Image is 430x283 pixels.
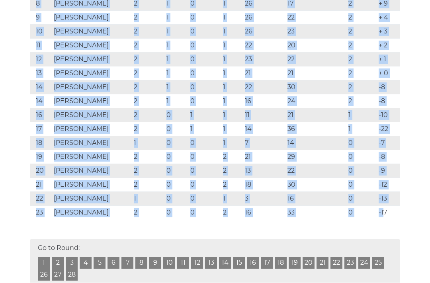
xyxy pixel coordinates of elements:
td: 0 [346,192,377,206]
td: 14 [30,95,52,109]
td: 16 [243,206,286,220]
td: 23 [30,206,52,220]
td: 1 [221,39,243,53]
td: 2 [346,39,377,53]
td: 2 [346,11,377,25]
a: 15 [233,257,245,269]
a: 7 [121,257,133,269]
td: 12 [30,53,52,67]
td: 16 [30,109,52,123]
td: 1 [164,53,188,67]
td: 2 [221,150,243,164]
td: [PERSON_NAME] [52,150,132,164]
td: 1 [221,109,243,123]
td: 2 [221,178,243,192]
td: 0 [164,137,188,150]
td: [PERSON_NAME] [52,109,132,123]
td: 23 [243,53,286,67]
td: 0 [188,164,221,178]
td: 23 [285,25,346,39]
td: 0 [188,39,221,53]
td: [PERSON_NAME] [52,39,132,53]
td: 22 [285,11,346,25]
td: 0 [188,95,221,109]
td: 1 [164,67,188,81]
td: 2 [132,11,164,25]
td: 1 [188,109,221,123]
td: 33 [285,206,346,220]
td: 0 [346,137,377,150]
td: 2 [132,206,164,220]
a: 14 [219,257,231,269]
td: 1 [221,53,243,67]
a: 13 [205,257,217,269]
a: 3 [66,257,78,269]
td: 0 [346,206,377,220]
td: [PERSON_NAME] [52,164,132,178]
td: [PERSON_NAME] [52,123,132,137]
a: 4 [80,257,92,269]
td: 18 [30,137,52,150]
td: 2 [132,67,164,81]
td: 0 [188,192,221,206]
td: 10 [30,25,52,39]
a: 17 [261,257,273,269]
td: 2 [221,164,243,178]
td: -10 [377,109,400,123]
td: -12 [377,178,400,192]
td: [PERSON_NAME] [52,11,132,25]
a: 22 [330,257,342,269]
td: 1 [221,137,243,150]
td: 0 [164,178,188,192]
td: 1 [221,95,243,109]
td: [PERSON_NAME] [52,137,132,150]
td: -9 [377,164,400,178]
td: [PERSON_NAME] [52,81,132,95]
td: + 3 [377,25,400,39]
td: 19 [30,150,52,164]
td: 2 [221,206,243,220]
td: 0 [346,178,377,192]
td: + 2 [377,39,400,53]
td: 22 [30,192,52,206]
td: [PERSON_NAME] [52,95,132,109]
td: 22 [285,164,346,178]
td: [PERSON_NAME] [52,178,132,192]
a: 25 [372,257,384,269]
a: 26 [38,269,50,281]
td: 1 [221,192,243,206]
a: 23 [344,257,356,269]
td: -22 [377,123,400,137]
td: 2 [132,39,164,53]
td: [PERSON_NAME] [52,53,132,67]
td: 0 [188,53,221,67]
a: 5 [94,257,106,269]
td: 22 [285,53,346,67]
td: 29 [285,150,346,164]
td: 1 [346,109,377,123]
a: 24 [358,257,370,269]
td: 2 [346,95,377,109]
a: 10 [163,257,175,269]
td: 1 [346,123,377,137]
td: [PERSON_NAME] [52,192,132,206]
a: 16 [247,257,259,269]
td: -8 [377,95,400,109]
td: [PERSON_NAME] [52,25,132,39]
td: 21 [285,109,346,123]
td: 1 [164,39,188,53]
td: 2 [132,164,164,178]
td: 2 [132,25,164,39]
td: 2 [346,53,377,67]
td: 22 [243,39,286,53]
td: 36 [285,123,346,137]
td: 1 [221,67,243,81]
td: 11 [243,109,286,123]
a: 6 [107,257,119,269]
td: 2 [346,81,377,95]
td: 16 [285,192,346,206]
td: 2 [346,25,377,39]
td: 21 [243,67,286,81]
a: 19 [289,257,301,269]
td: 1 [221,25,243,39]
